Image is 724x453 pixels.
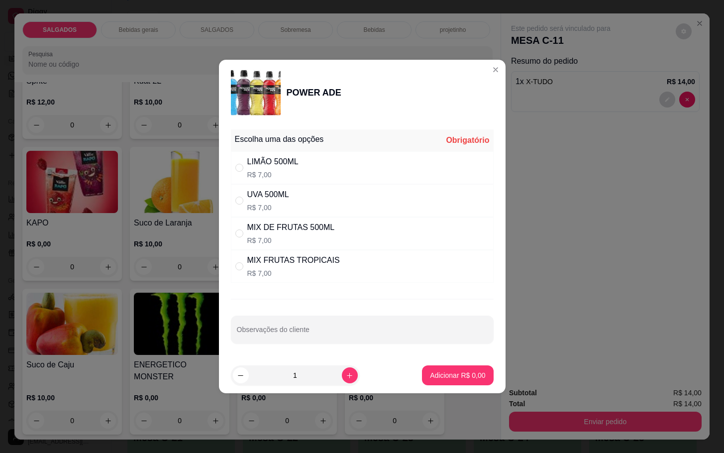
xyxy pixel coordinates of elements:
div: Obrigatório [446,134,489,146]
p: R$ 7,00 [247,170,299,180]
button: decrease-product-quantity [233,367,249,383]
div: Escolha uma das opções [235,133,324,145]
div: MIX FRUTAS TROPICAIS [247,254,340,266]
p: R$ 7,00 [247,203,289,213]
button: Close [488,62,504,78]
button: increase-product-quantity [342,367,358,383]
p: R$ 7,00 [247,268,340,278]
div: UVA 500ML [247,189,289,201]
div: LIMÃO 500ML [247,156,299,168]
div: POWER ADE [287,86,341,100]
div: MIX DE FRUTAS 500ML [247,222,335,233]
p: R$ 7,00 [247,235,335,245]
img: product-image [231,68,281,117]
button: Adicionar R$ 0,00 [422,365,493,385]
input: Observações do cliente [237,329,488,339]
p: Adicionar R$ 0,00 [430,370,485,380]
